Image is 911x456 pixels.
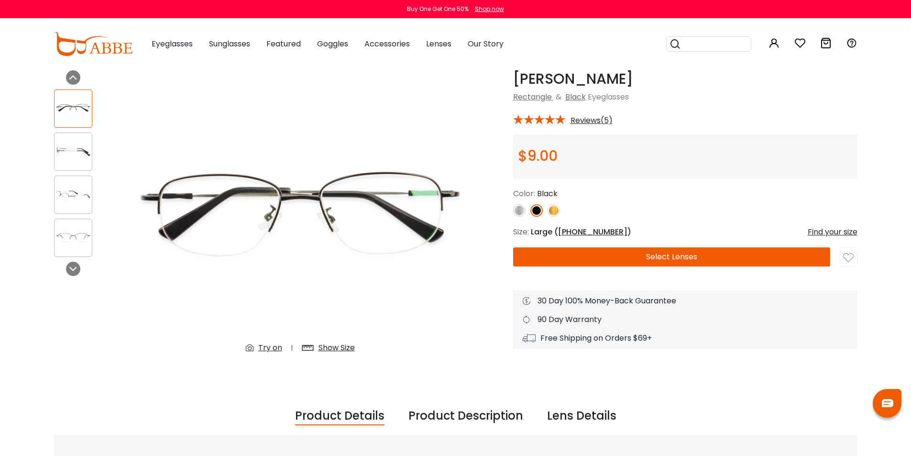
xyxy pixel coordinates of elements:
img: Joshua Black Metal Eyeglasses , NosePads Frames from ABBE Glasses [126,70,475,361]
img: chat [882,399,893,407]
div: Show Size [318,342,355,354]
img: abbeglasses.com [54,32,132,56]
div: Product Description [408,407,523,425]
img: Joshua Black Metal Eyeglasses , NosePads Frames from ABBE Glasses [55,229,92,247]
span: Color: [513,188,535,199]
a: Rectangle [513,91,552,102]
span: Large ( ) [531,226,631,237]
h1: [PERSON_NAME] [513,70,857,88]
span: Reviews(5) [571,116,613,125]
img: Joshua Black Metal Eyeglasses , NosePads Frames from ABBE Glasses [55,186,92,204]
span: Size: [513,226,529,237]
button: Select Lenses [513,247,830,267]
img: Joshua Black Metal Eyeglasses , NosePads Frames from ABBE Glasses [55,143,92,161]
span: & [554,91,563,102]
div: Lens Details [547,407,616,425]
a: Shop now [470,5,504,13]
span: Black [537,188,558,199]
span: Sunglasses [209,38,250,49]
span: [PHONE_NUMBER] [558,226,627,237]
img: Joshua Black Metal Eyeglasses , NosePads Frames from ABBE Glasses [55,100,92,118]
div: Buy One Get One 50% [407,5,469,13]
div: Product Details [295,407,384,425]
div: Shop now [475,5,504,13]
a: Black [565,91,586,102]
img: like [843,253,854,263]
span: Goggles [317,38,348,49]
span: Eyeglasses [588,91,629,102]
div: Find your size [808,226,857,238]
div: 30 Day 100% Money-Back Guarantee [523,295,848,307]
div: Free Shipping on Orders $69+ [523,333,848,344]
span: Eyeglasses [152,38,193,49]
span: Featured [266,38,301,49]
span: Our Story [468,38,504,49]
span: Accessories [364,38,410,49]
div: 90 Day Warranty [523,314,848,325]
span: $9.00 [518,145,558,166]
span: Lenses [426,38,451,49]
div: Try on [258,342,282,354]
